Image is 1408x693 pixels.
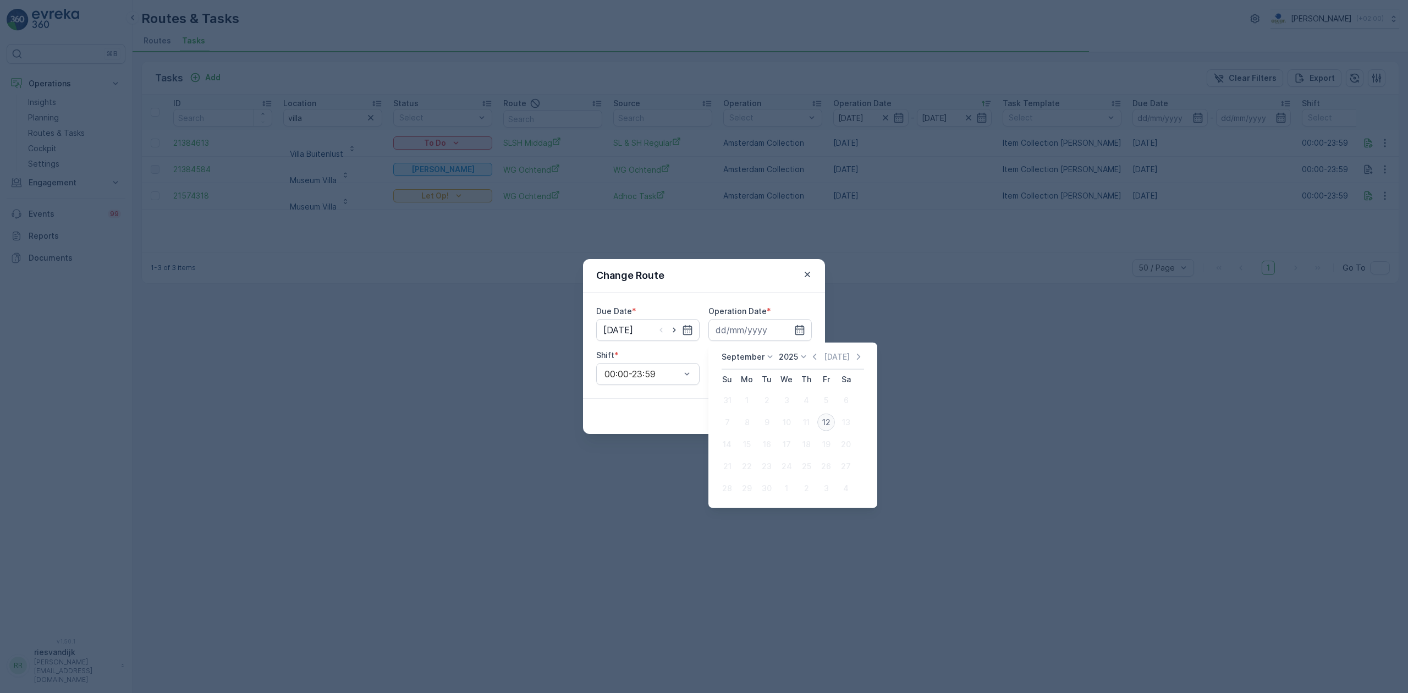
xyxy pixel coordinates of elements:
[837,458,855,475] div: 27
[796,370,816,389] th: Thursday
[708,306,767,316] label: Operation Date
[778,392,795,409] div: 3
[778,414,795,431] div: 10
[596,319,700,341] input: dd/mm/yyyy
[738,392,756,409] div: 1
[757,370,777,389] th: Tuesday
[718,480,736,497] div: 28
[596,268,664,283] p: Change Route
[718,414,736,431] div: 7
[717,370,737,389] th: Sunday
[779,351,798,362] p: 2025
[836,370,856,389] th: Saturday
[758,480,776,497] div: 30
[798,458,815,475] div: 25
[798,392,815,409] div: 4
[718,392,736,409] div: 31
[738,458,756,475] div: 22
[777,370,796,389] th: Wednesday
[738,480,756,497] div: 29
[817,436,835,453] div: 19
[817,392,835,409] div: 5
[824,351,850,362] p: [DATE]
[837,392,855,409] div: 6
[738,436,756,453] div: 15
[718,436,736,453] div: 14
[798,480,815,497] div: 2
[758,392,776,409] div: 2
[758,414,776,431] div: 9
[816,370,836,389] th: Friday
[817,458,835,475] div: 26
[817,480,835,497] div: 3
[596,306,632,316] label: Due Date
[737,370,757,389] th: Monday
[758,458,776,475] div: 23
[798,436,815,453] div: 18
[837,436,855,453] div: 20
[718,458,736,475] div: 21
[837,480,855,497] div: 4
[778,458,795,475] div: 24
[837,414,855,431] div: 13
[798,414,815,431] div: 11
[778,436,795,453] div: 17
[722,351,765,362] p: September
[758,436,776,453] div: 16
[738,414,756,431] div: 8
[817,414,835,431] div: 12
[596,350,614,360] label: Shift
[778,480,795,497] div: 1
[708,319,812,341] input: dd/mm/yyyy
